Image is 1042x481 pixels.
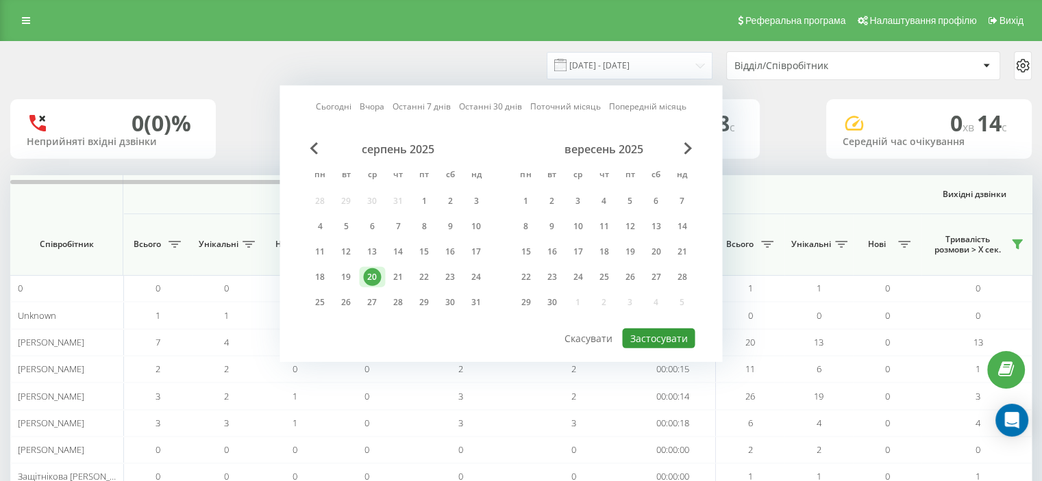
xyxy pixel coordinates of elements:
div: Неприйняті вхідні дзвінки [27,136,199,148]
div: ср 27 серп 2025 р. [359,292,385,313]
div: 10 [467,218,485,235]
span: c [1002,120,1007,135]
abbr: субота [440,166,460,186]
span: 0 [885,309,890,322]
div: 27 [363,294,381,311]
span: Налаштування профілю [869,15,976,26]
span: Унікальні [199,239,238,250]
span: 0 [293,363,297,375]
span: Next Month [684,142,692,155]
div: пт 19 вер 2025 р. [617,242,643,262]
span: Unknown [18,309,56,322]
div: 25 [595,268,612,286]
span: хв [963,120,977,135]
div: 7 [389,218,407,235]
div: ср 6 серп 2025 р. [359,216,385,237]
div: ср 13 серп 2025 р. [359,242,385,262]
div: 12 [337,243,355,261]
abbr: неділя [671,166,692,186]
span: 0 [885,282,890,294]
div: пн 11 серп 2025 р. [307,242,333,262]
div: чт 28 серп 2025 р. [385,292,411,313]
span: [PERSON_NAME] [18,363,84,375]
span: 0 [976,443,980,456]
div: пн 15 вер 2025 р. [512,242,538,262]
div: пт 8 серп 2025 р. [411,216,437,237]
span: Реферальна програма [745,15,846,26]
div: Середній час очікування [843,136,1015,148]
span: 19 [814,390,823,402]
div: пн 25 серп 2025 р. [307,292,333,313]
div: нд 17 серп 2025 р. [463,242,489,262]
div: 14 [673,218,691,235]
div: 6 [363,218,381,235]
div: 23 [441,268,459,286]
div: 13 [363,243,381,261]
div: 4 [311,218,329,235]
div: сб 16 серп 2025 р. [437,242,463,262]
span: 2 [817,443,821,456]
div: ср 20 серп 2025 р. [359,267,385,287]
span: 0 [364,443,369,456]
div: 19 [621,243,638,261]
span: [PERSON_NAME] [18,390,84,402]
span: 2 [571,390,576,402]
span: 4 [224,336,229,348]
div: вт 5 серп 2025 р. [333,216,359,237]
div: чт 14 серп 2025 р. [385,242,411,262]
div: пн 8 вер 2025 р. [512,216,538,237]
div: 8 [415,218,433,235]
div: сб 27 вер 2025 р. [643,267,669,287]
div: пт 29 серп 2025 р. [411,292,437,313]
div: пн 22 вер 2025 р. [512,267,538,287]
span: Тривалість розмови > Х сек. [928,234,1007,255]
div: пт 1 серп 2025 р. [411,191,437,211]
div: 17 [569,243,586,261]
button: Скасувати [557,328,620,348]
span: Нові [860,239,894,250]
div: нд 3 серп 2025 р. [463,191,489,211]
span: 13 [973,336,983,348]
div: 6 [647,192,665,210]
div: 25 [311,294,329,311]
div: нд 7 вер 2025 р. [669,191,695,211]
div: ср 3 вер 2025 р. [565,191,591,211]
div: 5 [337,218,355,235]
div: сб 30 серп 2025 р. [437,292,463,313]
span: 11 [745,363,755,375]
span: 0 [885,417,890,429]
div: 26 [621,268,638,286]
div: ср 10 вер 2025 р. [565,216,591,237]
span: 14 [977,108,1007,138]
div: нд 14 вер 2025 р. [669,216,695,237]
div: вт 23 вер 2025 р. [538,267,565,287]
span: 0 [885,390,890,402]
span: 3 [976,390,980,402]
abbr: середа [567,166,588,186]
div: 4 [595,192,612,210]
div: 24 [467,268,485,286]
div: 18 [595,243,612,261]
span: 1 [748,282,753,294]
div: 26 [337,294,355,311]
a: Вчора [360,100,384,113]
div: вт 12 серп 2025 р. [333,242,359,262]
abbr: неділя [466,166,486,186]
div: чт 7 серп 2025 р. [385,216,411,237]
span: 3 [571,417,576,429]
div: нд 21 вер 2025 р. [669,242,695,262]
div: сб 2 серп 2025 р. [437,191,463,211]
span: c [730,120,735,135]
a: Останні 30 днів [459,100,522,113]
div: 15 [517,243,534,261]
abbr: субота [645,166,666,186]
abbr: п’ятниця [619,166,640,186]
span: 0 [18,282,23,294]
div: сб 23 серп 2025 р. [437,267,463,287]
div: 10 [569,218,586,235]
div: 9 [441,218,459,235]
span: 1 [976,363,980,375]
div: 29 [415,294,433,311]
span: 2 [224,363,229,375]
div: 5 [621,192,638,210]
